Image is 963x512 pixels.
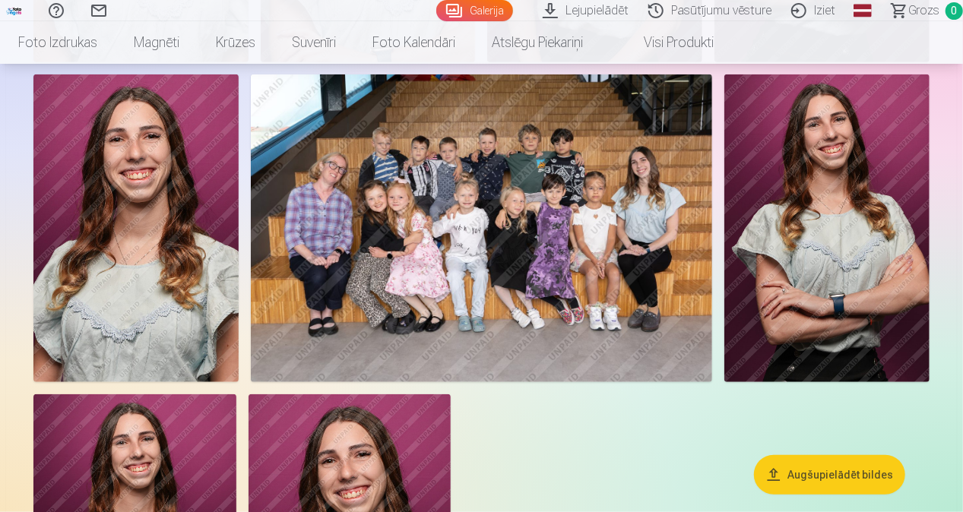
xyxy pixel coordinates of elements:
button: Augšupielādēt bildes [754,454,905,494]
img: /fa1 [6,6,23,15]
a: Krūzes [198,21,274,64]
a: Magnēti [116,21,198,64]
a: Atslēgu piekariņi [474,21,601,64]
a: Suvenīri [274,21,354,64]
span: Grozs [908,2,939,20]
span: 0 [946,2,963,20]
a: Visi produkti [601,21,732,64]
a: Foto kalendāri [354,21,474,64]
